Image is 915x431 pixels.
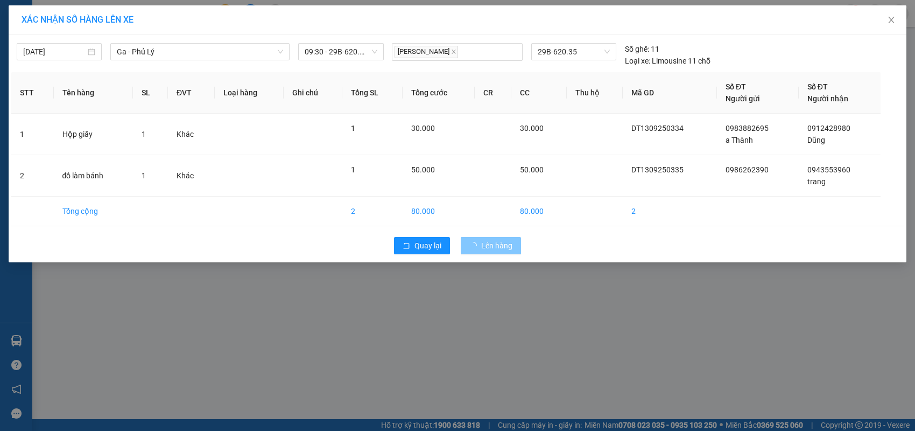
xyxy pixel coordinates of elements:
[451,49,456,54] span: close
[403,242,410,251] span: rollback
[726,165,769,174] span: 0986262390
[807,136,825,144] span: Dũng
[277,48,284,55] span: down
[625,55,650,67] span: Loại xe:
[520,124,544,133] span: 30.000
[807,124,850,133] span: 0912428980
[726,82,746,91] span: Số ĐT
[101,72,165,84] span: DT1309250338
[807,94,848,103] span: Người nhận
[142,130,146,138] span: 1
[11,155,54,197] td: 2
[11,72,54,114] th: STT
[403,72,475,114] th: Tổng cước
[411,124,435,133] span: 30.000
[284,72,342,114] th: Ghi chú
[54,72,133,114] th: Tên hàng
[807,82,828,91] span: Số ĐT
[475,72,511,114] th: CR
[305,44,377,60] span: 09:30 - 29B-620.35
[623,197,717,226] td: 2
[215,72,284,114] th: Loại hàng
[395,46,458,58] span: [PERSON_NAME]
[625,43,649,55] span: Số ghế:
[342,72,403,114] th: Tổng SL
[567,72,623,114] th: Thu hộ
[133,72,168,114] th: SL
[54,114,133,155] td: Hộp giấy
[351,165,355,174] span: 1
[351,124,355,133] span: 1
[726,136,753,144] span: a Thành
[511,72,567,114] th: CC
[726,94,760,103] span: Người gửi
[394,237,450,254] button: rollbackQuay lại
[631,165,684,174] span: DT1309250335
[10,9,97,44] strong: CÔNG TY TNHH DỊCH VỤ DU LỊCH THỜI ĐẠI
[54,197,133,226] td: Tổng cộng
[168,114,215,155] td: Khác
[887,16,896,24] span: close
[22,15,133,25] span: XÁC NHẬN SỐ HÀNG LÊN XE
[625,55,710,67] div: Limousine 11 chỗ
[403,197,475,226] td: 80.000
[807,165,850,174] span: 0943553960
[4,38,6,93] img: logo
[461,237,521,254] button: Lên hàng
[411,165,435,174] span: 50.000
[469,242,481,249] span: loading
[168,155,215,197] td: Khác
[631,124,684,133] span: DT1309250334
[117,44,283,60] span: Ga - Phủ Lý
[481,240,512,252] span: Lên hàng
[54,155,133,197] td: đồ làm bánh
[168,72,215,114] th: ĐVT
[11,114,54,155] td: 1
[142,171,146,180] span: 1
[876,5,906,36] button: Close
[7,46,100,85] span: Chuyển phát nhanh: [GEOGRAPHIC_DATA] - [GEOGRAPHIC_DATA]
[623,72,717,114] th: Mã GD
[520,165,544,174] span: 50.000
[511,197,567,226] td: 80.000
[726,124,769,133] span: 0983882695
[342,197,403,226] td: 2
[538,44,609,60] span: 29B-620.35
[807,177,826,186] span: trang
[23,46,86,58] input: 13/09/2025
[625,43,659,55] div: 11
[414,240,441,252] span: Quay lại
